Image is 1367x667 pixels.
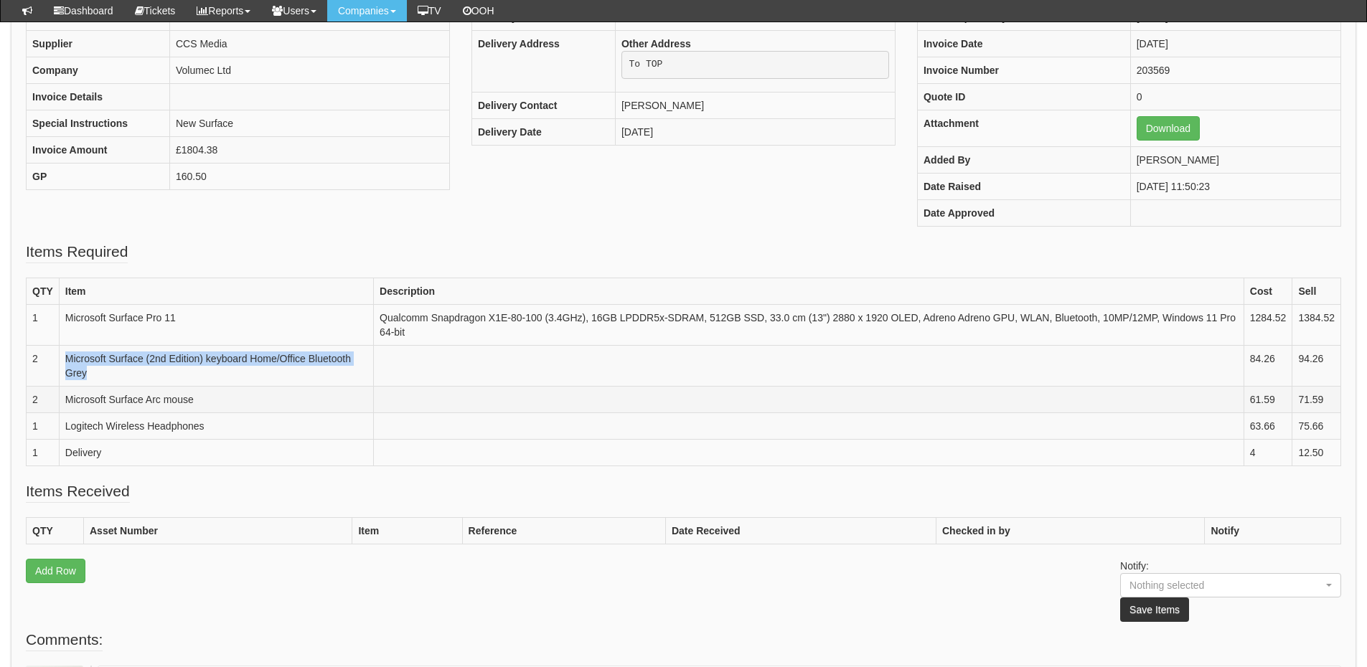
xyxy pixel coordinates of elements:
td: [DATE] [1130,30,1340,57]
th: Invoice Details [27,83,170,110]
td: [PERSON_NAME] [1130,146,1340,173]
td: 75.66 [1292,412,1341,439]
th: Cost [1244,278,1292,304]
th: Quote ID [917,83,1130,110]
pre: To TOP [621,51,889,80]
th: Invoice Date [917,30,1130,57]
td: 71.59 [1292,386,1341,412]
td: [DATE] [615,119,895,146]
td: Logitech Wireless Headphones [59,412,373,439]
th: Sell [1292,278,1341,304]
td: 203569 [1130,57,1340,83]
th: Attachment [917,110,1130,146]
th: Checked in by [936,517,1204,544]
td: Microsoft Surface (2nd Edition) keyboard Home/Office Bluetooth Grey [59,345,373,386]
td: 4 [1244,439,1292,465]
td: 63.66 [1244,412,1292,439]
td: 1 [27,304,60,345]
p: Notify: [1120,559,1341,622]
td: 0 [1130,83,1340,110]
td: New Surface [170,110,450,136]
td: Volumec Ltd [170,57,450,83]
td: 160.50 [170,163,450,189]
a: Download [1137,116,1200,141]
td: £1804.38 [170,136,450,163]
td: 1284.52 [1244,304,1292,345]
td: 2 [27,345,60,386]
th: Delivery Date [471,119,615,146]
td: Delivery [59,439,373,465]
td: 61.59 [1244,386,1292,412]
button: Save Items [1120,597,1189,622]
td: 84.26 [1244,345,1292,386]
th: Invoice Number [917,57,1130,83]
div: Nothing selected [1129,578,1305,592]
b: Other Address [621,38,691,49]
button: Nothing selected [1120,573,1341,597]
th: QTY [27,517,84,544]
th: Date Approved [917,199,1130,226]
th: Special Instructions [27,110,170,136]
th: Date Received [665,517,936,544]
th: GP [27,163,170,189]
th: Invoice Amount [27,136,170,163]
td: CCS Media [170,30,450,57]
th: Item [59,278,373,304]
th: Company [27,57,170,83]
td: Microsoft Surface Pro 11 [59,304,373,345]
td: Qualcomm Snapdragon X1E-80-100 (3.4GHz), 16GB LPDDR5x-SDRAM, 512GB SSD, 33.0 cm (13") 2880 x 1920... [374,304,1244,345]
th: QTY [27,278,60,304]
th: Supplier [27,30,170,57]
td: 12.50 [1292,439,1341,465]
th: Notify [1205,517,1341,544]
th: Delivery Contact [471,93,615,119]
td: 94.26 [1292,345,1341,386]
legend: Items Required [26,241,128,263]
td: 1384.52 [1292,304,1341,345]
a: Add Row [26,559,85,583]
td: [PERSON_NAME] [615,93,895,119]
th: Added By [917,146,1130,173]
td: [DATE] 11:50:23 [1130,173,1340,199]
th: Date Raised [917,173,1130,199]
td: 2 [27,386,60,412]
th: Description [374,278,1244,304]
th: Reference [462,517,665,544]
td: Microsoft Surface Arc mouse [59,386,373,412]
th: Item [352,517,462,544]
td: 1 [27,412,60,439]
legend: Items Received [26,481,130,503]
th: Delivery Address [471,30,615,93]
td: 1 [27,439,60,465]
legend: Comments: [26,629,103,651]
th: Asset Number [84,517,352,544]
